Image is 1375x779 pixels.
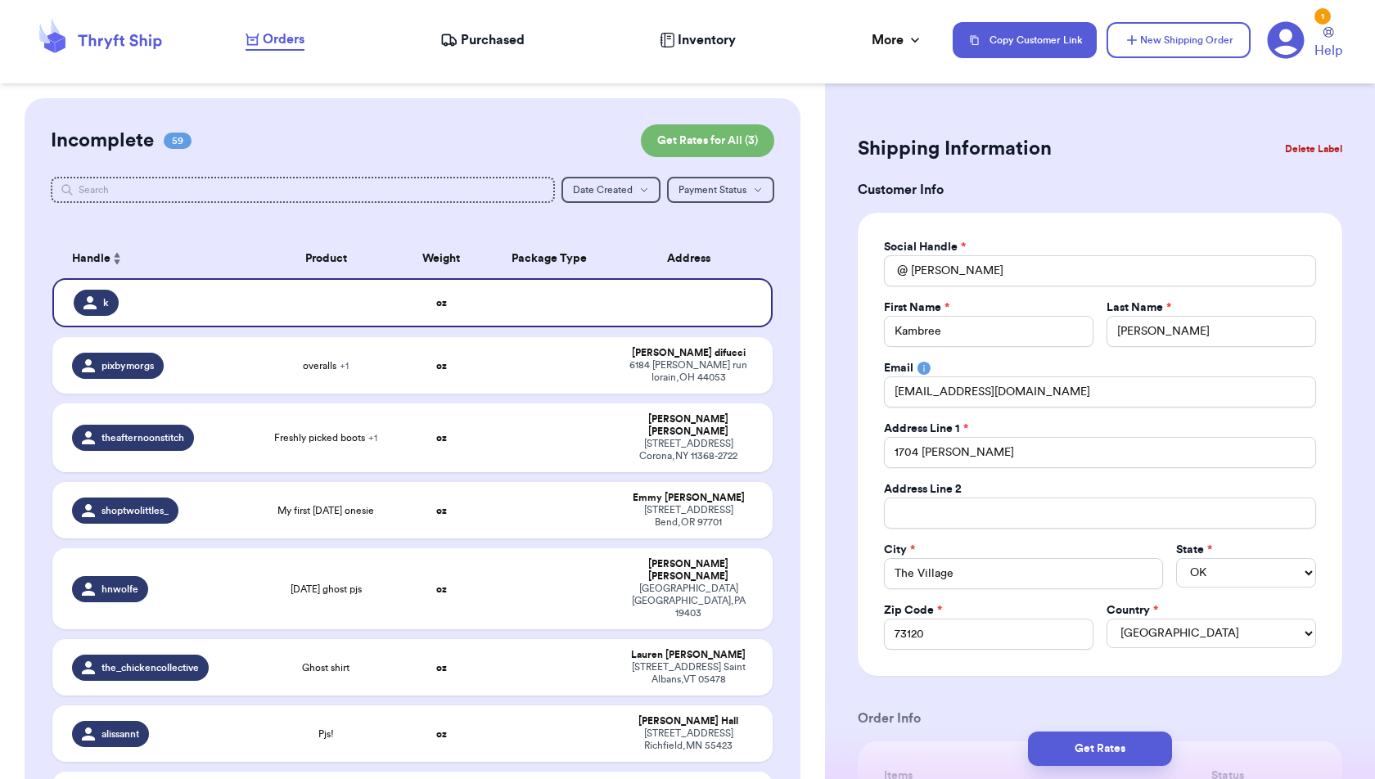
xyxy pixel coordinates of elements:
span: the_chickencollective [101,661,199,674]
div: [STREET_ADDRESS] Saint Albans , VT 05478 [624,661,753,686]
div: [STREET_ADDRESS] Richfield , MN 55423 [624,727,753,752]
span: Orders [263,29,304,49]
div: Lauren [PERSON_NAME] [624,649,753,661]
label: Country [1107,602,1158,619]
span: My first [DATE] onesie [277,504,374,517]
span: Inventory [678,30,736,50]
div: 6184 [PERSON_NAME] run lorain , OH 44053 [624,359,753,384]
button: Copy Customer Link [953,22,1097,58]
input: 12345 [884,619,1093,650]
strong: oz [436,298,447,308]
span: [DATE] ghost pjs [291,583,362,596]
button: Get Rates [1028,732,1172,766]
div: [PERSON_NAME] [PERSON_NAME] [624,558,753,583]
strong: oz [436,729,447,739]
span: Payment Status [678,185,746,195]
button: New Shipping Order [1107,22,1251,58]
label: Address Line 1 [884,421,968,437]
div: @ [884,255,908,286]
th: Address [614,239,773,278]
span: overalls [303,359,349,372]
a: Orders [246,29,304,51]
div: 1 [1314,8,1331,25]
input: Search [51,177,555,203]
div: Emmy [PERSON_NAME] [624,492,753,504]
span: alissannt [101,727,139,741]
th: Package Type [485,239,614,278]
span: hnwolfe [101,583,138,596]
a: Help [1314,27,1342,61]
th: Weight [398,239,485,278]
div: More [872,30,923,50]
button: Sort ascending [110,249,124,268]
div: [PERSON_NAME] Hall [624,715,753,727]
span: Ghost shirt [302,661,349,674]
strong: oz [436,663,447,673]
div: [GEOGRAPHIC_DATA] [GEOGRAPHIC_DATA] , PA 19403 [624,583,753,619]
button: Delete Label [1278,131,1349,167]
span: theafternoonstitch [101,431,184,444]
a: 1 [1267,21,1305,59]
span: Pjs! [318,727,334,741]
label: Zip Code [884,602,942,619]
button: Get Rates for All (3) [641,124,774,157]
h2: Shipping Information [858,136,1052,162]
label: City [884,542,915,558]
a: Inventory [660,30,736,50]
h3: Order Info [858,709,1342,728]
strong: oz [436,433,447,443]
span: + 1 [340,361,349,371]
div: [PERSON_NAME] difucci [624,347,753,359]
h3: Customer Info [858,180,1342,200]
button: Payment Status [667,177,774,203]
label: Last Name [1107,299,1171,316]
span: Handle [72,250,110,268]
strong: oz [436,506,447,516]
strong: oz [436,361,447,371]
th: Product [255,239,399,278]
label: First Name [884,299,949,316]
span: Help [1314,41,1342,61]
span: 59 [164,133,192,149]
span: shoptwolittles_ [101,504,169,517]
span: k [103,296,109,309]
label: Email [884,360,913,376]
label: State [1176,542,1212,558]
button: Date Created [561,177,660,203]
a: Purchased [440,30,525,50]
strong: oz [436,584,447,594]
h2: Incomplete [51,128,154,154]
span: Purchased [461,30,525,50]
div: [STREET_ADDRESS] Bend , OR 97701 [624,504,753,529]
div: [PERSON_NAME] [PERSON_NAME] [624,413,753,438]
label: Social Handle [884,239,966,255]
span: + 1 [368,433,377,443]
label: Address Line 2 [884,481,962,498]
span: pixbymorgs [101,359,154,372]
div: [STREET_ADDRESS] Corona , NY 11368-2722 [624,438,753,462]
span: Date Created [573,185,633,195]
span: Freshly picked boots [274,431,377,444]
